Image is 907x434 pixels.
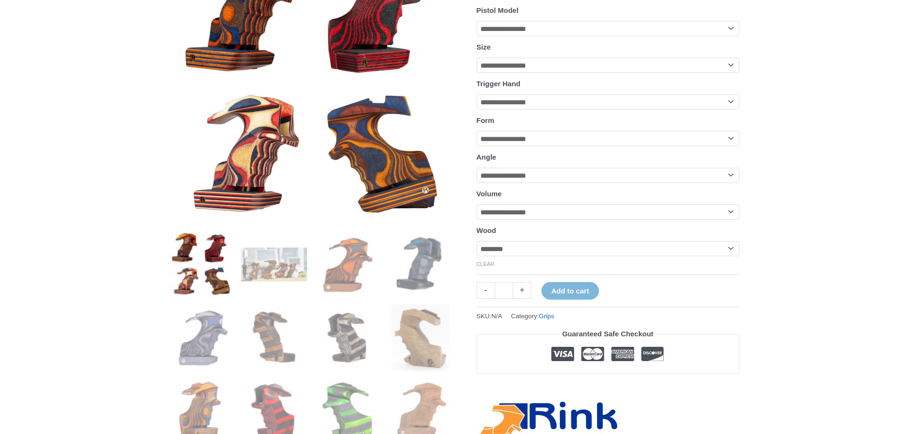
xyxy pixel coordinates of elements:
input: Product quantity [495,282,513,299]
iframe: Customer reviews powered by Trustpilot [477,381,739,393]
a: Clear options [477,261,495,267]
label: Form [477,116,495,124]
label: Volume [477,190,502,198]
button: Add to cart [541,282,599,300]
span: N/A [491,313,502,320]
label: Size [477,43,491,51]
img: Rink Air Pistol Grip - Image 8 [388,304,454,371]
img: Rink Air Pistol Grip - Image 4 [388,231,454,297]
legend: Guaranteed Safe Checkout [558,327,658,341]
img: Rink Air Pistol Grip - Image 3 [314,231,380,297]
a: - [477,282,495,299]
label: Pistol Model [477,6,518,14]
img: Rink Air Pistol Grip - Image 6 [241,304,307,371]
img: Rink Air Pistol Grip [168,231,234,297]
img: Rink Air Pistol Grip - Image 7 [314,304,380,371]
a: + [513,282,531,299]
img: Rink Air Pistol Grip - Image 5 [168,304,234,371]
label: Trigger Hand [477,80,521,88]
a: Grips [539,313,554,320]
label: Wood [477,226,496,234]
span: SKU: [477,310,502,322]
img: Rink Air Pistol Grip - Image 2 [241,231,307,297]
label: Angle [477,153,497,161]
span: Category: [511,310,554,322]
